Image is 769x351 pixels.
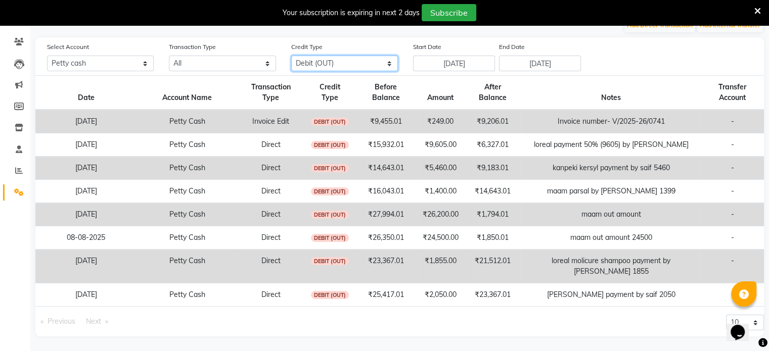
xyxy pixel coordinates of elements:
[465,249,521,283] td: ₹21,512.01
[355,76,417,110] th: Before Balance
[311,291,349,299] span: DEBIT (OUT)
[311,164,349,172] span: DEBIT (OUT)
[697,18,763,32] button: Add Internal Transfer
[355,249,417,283] td: ₹23,367.01
[701,76,764,110] th: Transfer Account
[238,226,304,249] td: Direct
[417,203,465,226] td: ₹26,200.00
[238,110,304,133] td: Invoice Edit
[35,283,137,307] td: [DATE]
[417,226,465,249] td: ₹24,500.00
[355,226,417,249] td: ₹26,350.01
[701,110,764,133] td: -
[422,4,476,21] button: Subscribe
[417,110,465,133] td: ₹249.00
[413,42,441,52] label: Start Date
[413,56,495,71] input: Start Date
[35,157,137,180] td: [DATE]
[137,180,238,203] td: Petty Cash
[465,203,521,226] td: ₹1,794.01
[47,42,89,52] label: Select Account
[137,110,238,133] td: Petty Cash
[238,76,304,110] th: Transaction Type
[238,283,304,307] td: Direct
[701,203,764,226] td: -
[701,283,764,307] td: -
[701,157,764,180] td: -
[355,157,417,180] td: ₹14,643.01
[701,226,764,249] td: -
[238,180,304,203] td: Direct
[35,226,137,249] td: 08-08-2025
[291,42,323,52] label: Credit Type
[238,133,304,157] td: Direct
[417,249,465,283] td: ₹1,855.00
[701,180,764,203] td: -
[137,203,238,226] td: Petty Cash
[521,157,701,180] td: kanpeki kersyl payment by saif 5460
[238,203,304,226] td: Direct
[35,180,137,203] td: [DATE]
[465,133,521,157] td: ₹6,327.01
[499,42,525,52] label: End Date
[417,133,465,157] td: ₹9,605.00
[499,56,581,71] input: End Date
[311,141,349,149] span: DEBIT (OUT)
[304,76,356,110] th: Credit Type
[355,110,417,133] td: ₹9,455.01
[137,133,238,157] td: Petty Cash
[355,133,417,157] td: ₹15,932.01
[355,283,417,307] td: ₹25,417.01
[355,180,417,203] td: ₹16,043.01
[311,234,349,242] span: DEBIT (OUT)
[137,283,238,307] td: Petty Cash
[465,226,521,249] td: ₹1,850.01
[521,226,701,249] td: maam out amount 24500
[35,203,137,226] td: [DATE]
[35,110,137,133] td: [DATE]
[727,311,759,341] iframe: chat widget
[521,283,701,307] td: [PERSON_NAME] payment by saif 2050
[311,118,349,126] span: DEBIT (OUT)
[521,110,701,133] td: Invoice number- V/2025-26/0741
[465,180,521,203] td: ₹14,643.01
[521,76,701,110] th: Notes
[35,76,137,110] th: Date
[137,76,238,110] th: Account Name
[137,249,238,283] td: Petty Cash
[35,315,392,328] nav: Pagination
[701,133,764,157] td: -
[35,133,137,157] td: [DATE]
[355,203,417,226] td: ₹27,994.01
[283,8,420,18] div: Your subscription is expiring in next 2 days
[417,76,465,110] th: Amount
[311,257,349,265] span: DEBIT (OUT)
[521,249,701,283] td: loreal molicure shampoo payment by [PERSON_NAME] 1855
[521,203,701,226] td: maam out amount
[701,249,764,283] td: -
[465,110,521,133] td: ₹9,206.01
[86,317,101,326] span: Next
[311,187,349,195] span: DEBIT (OUT)
[169,42,216,52] label: Transaction Type
[417,283,465,307] td: ₹2,050.00
[521,133,701,157] td: loreal payment 50% (9605) by [PERSON_NAME]
[311,211,349,219] span: DEBIT (OUT)
[137,157,238,180] td: Petty Cash
[465,76,521,110] th: After Balance
[417,180,465,203] td: ₹1,400.00
[624,18,695,32] button: Add Direct Transaction
[465,157,521,180] td: ₹9,183.01
[35,249,137,283] td: [DATE]
[238,249,304,283] td: Direct
[48,317,75,326] span: Previous
[417,157,465,180] td: ₹5,460.00
[137,226,238,249] td: Petty Cash
[465,283,521,307] td: ₹23,367.01
[238,157,304,180] td: Direct
[521,180,701,203] td: maam parsal by [PERSON_NAME] 1399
